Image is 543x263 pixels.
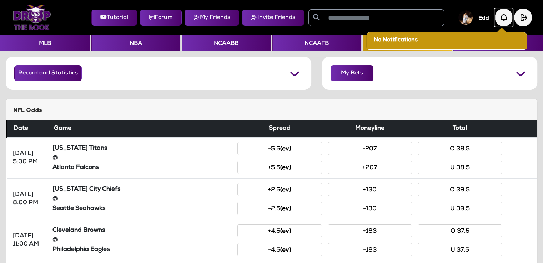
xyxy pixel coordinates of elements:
button: +4.5(ev) [237,224,322,237]
strong: Atlanta Falcons [52,165,99,171]
button: O 37.5 [418,224,502,237]
img: User [458,10,473,25]
th: Date [7,120,50,138]
div: @ [52,236,232,244]
button: +130 [328,183,412,196]
button: Forum [140,10,182,26]
button: Record and Statistics [14,65,82,81]
div: [DATE] 11:00 AM [13,232,44,248]
button: NFL [363,35,452,51]
div: [DATE] 8:00 PM [13,191,44,207]
button: My Friends [185,10,239,26]
button: -130 [328,202,412,215]
button: O 38.5 [418,142,502,155]
button: +207 [328,161,412,174]
th: Total [415,120,505,138]
button: +2.5(ev) [237,183,322,196]
button: Tutorial [91,10,137,26]
strong: [US_STATE] City Chiefs [52,186,120,192]
strong: Cleveland Browns [52,227,105,233]
button: U 37.5 [418,243,502,256]
button: U 39.5 [418,202,502,215]
small: (ev) [280,187,291,193]
small: (ev) [280,228,291,234]
strong: Philadelphia Eagles [52,247,110,253]
h5: NFL Odds [13,107,530,114]
img: Notification [495,9,513,26]
button: NCAABB [182,35,271,51]
button: -207 [328,142,412,155]
small: (ev) [280,146,291,152]
button: NCAAFB [272,35,362,51]
small: (ev) [280,206,291,212]
button: +5.5(ev) [237,161,322,174]
span: No Notifications [374,37,418,45]
button: -5.5(ev) [237,142,322,155]
button: O 39.5 [418,183,502,196]
div: [DATE] 5:00 PM [13,150,44,166]
button: -2.5(ev) [237,202,322,215]
button: +183 [328,224,412,237]
strong: [US_STATE] Titans [52,145,107,151]
th: Spread [235,120,325,138]
th: Moneyline [325,120,415,138]
div: @ [52,195,232,203]
button: Invite Friends [242,10,304,26]
h5: Edd [478,15,489,22]
th: Game [50,120,235,138]
button: -4.5(ev) [237,243,322,256]
img: Logo [13,5,51,30]
button: U 38.5 [418,161,502,174]
strong: Seattle Seahawks [52,206,105,212]
small: (ev) [280,247,291,253]
button: My Bets [331,65,373,81]
div: @ [52,154,232,162]
button: -183 [328,243,412,256]
button: NBA [91,35,181,51]
small: (ev) [280,165,291,171]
